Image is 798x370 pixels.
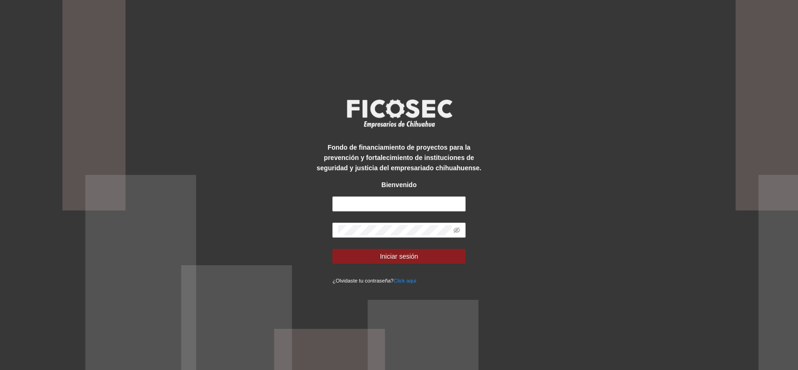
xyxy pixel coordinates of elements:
span: eye-invisible [453,227,460,233]
span: Iniciar sesión [380,251,418,261]
strong: Bienvenido [381,181,417,189]
img: logo [341,96,458,131]
button: Iniciar sesión [332,249,466,264]
small: ¿Olvidaste tu contraseña? [332,278,416,283]
a: Click aqui [394,278,417,283]
strong: Fondo de financiamiento de proyectos para la prevención y fortalecimiento de instituciones de seg... [316,144,481,172]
